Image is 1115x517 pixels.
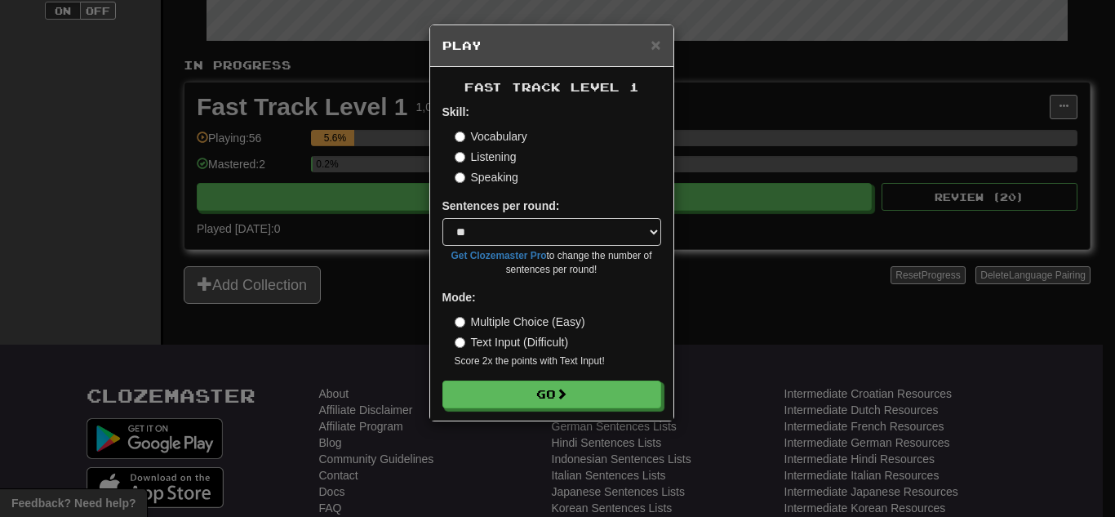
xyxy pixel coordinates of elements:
[455,337,465,348] input: Text Input (Difficult)
[455,169,518,185] label: Speaking
[455,131,465,142] input: Vocabulary
[442,105,469,118] strong: Skill:
[455,172,465,183] input: Speaking
[455,334,569,350] label: Text Input (Difficult)
[442,381,661,408] button: Go
[455,152,465,163] input: Listening
[651,35,660,54] span: ×
[651,36,660,53] button: Close
[442,249,661,277] small: to change the number of sentences per round!
[442,291,476,304] strong: Mode:
[455,149,517,165] label: Listening
[451,250,547,261] a: Get Clozemaster Pro
[464,80,639,94] span: Fast Track Level 1
[455,314,585,330] label: Multiple Choice (Easy)
[442,198,560,214] label: Sentences per round:
[455,317,465,328] input: Multiple Choice (Easy)
[455,128,527,145] label: Vocabulary
[442,38,661,54] h5: Play
[455,354,661,368] small: Score 2x the points with Text Input !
